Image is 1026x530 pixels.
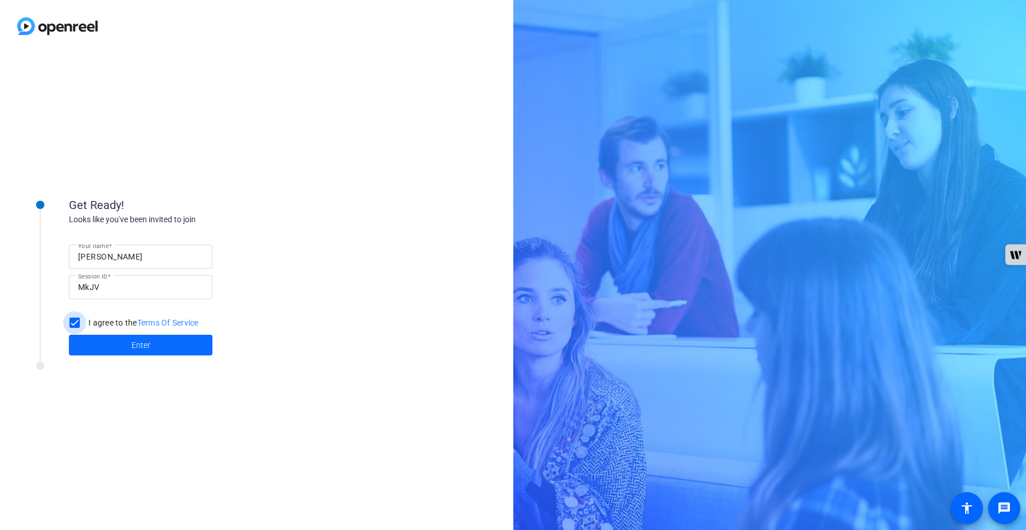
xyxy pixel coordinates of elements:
[137,318,199,327] a: Terms Of Service
[86,317,199,328] label: I agree to the
[69,335,212,355] button: Enter
[960,501,974,515] mat-icon: accessibility
[131,339,150,351] span: Enter
[69,214,299,226] div: Looks like you've been invited to join
[78,242,109,249] mat-label: Your name
[78,273,107,280] mat-label: Session ID
[69,196,299,214] div: Get Ready!
[997,501,1011,515] mat-icon: message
